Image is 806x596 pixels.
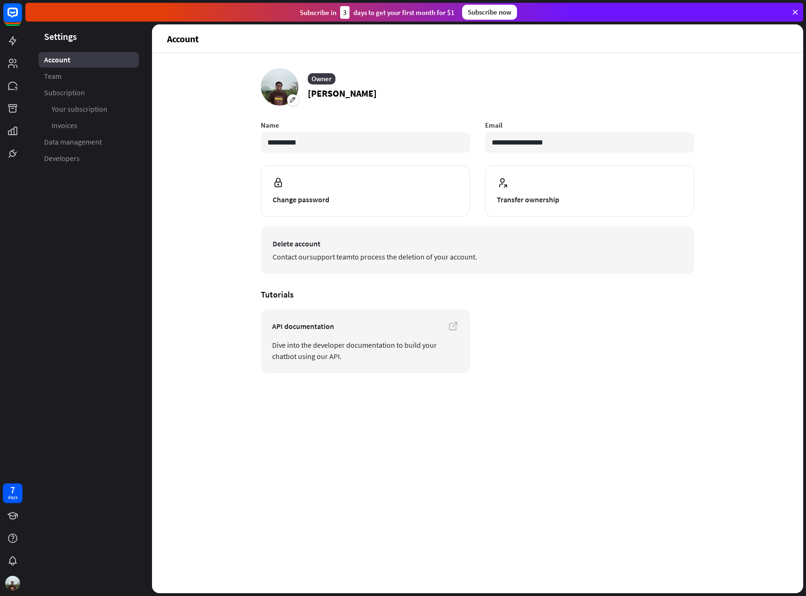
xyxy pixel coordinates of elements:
a: Subscription [38,85,139,100]
div: Subscribe now [462,5,517,20]
a: support team [310,252,352,261]
label: Name [261,121,470,130]
span: Account [44,55,70,65]
h4: Tutorials [261,289,694,300]
span: Developers [44,153,80,163]
div: 3 [340,6,350,19]
div: Owner [308,73,335,84]
a: API documentation Dive into the developer documentation to build your chatbot using our API. [261,309,470,373]
span: Your subscription [52,104,107,114]
button: Open LiveChat chat widget [8,4,36,32]
a: Your subscription [38,101,139,117]
a: Team [38,69,139,84]
a: Developers [38,151,139,166]
span: Delete account [273,238,683,249]
div: Subscribe in days to get your first month for $1 [300,6,455,19]
p: [PERSON_NAME] [308,86,377,100]
span: Change password [273,194,458,205]
div: 7 [10,486,15,494]
div: days [8,494,17,501]
span: Dive into the developer documentation to build your chatbot using our API. [272,339,459,362]
button: Transfer ownership [485,165,694,217]
span: Contact our to process the deletion of your account. [273,251,683,262]
header: Account [152,24,803,53]
header: Settings [25,30,152,43]
button: Change password [261,165,470,217]
span: Invoices [52,121,77,130]
span: Team [44,71,61,81]
span: Transfer ownership [497,194,683,205]
button: Delete account Contact oursupport teamto process the deletion of your account. [261,226,694,274]
a: Data management [38,134,139,150]
span: Data management [44,137,102,147]
span: Subscription [44,88,85,98]
a: 7 days [3,483,23,503]
span: API documentation [272,321,459,332]
label: Email [485,121,694,130]
a: Invoices [38,118,139,133]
